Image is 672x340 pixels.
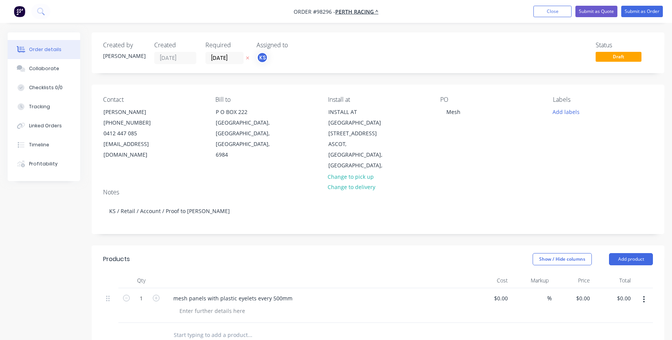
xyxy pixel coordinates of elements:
[324,182,380,192] button: Change to delivery
[328,96,428,103] div: Install at
[14,6,25,17] img: Factory
[257,52,268,63] button: KS
[103,199,653,223] div: KS / Retail / Account / Proof to [PERSON_NAME]
[257,42,333,49] div: Assigned to
[103,128,167,139] div: 0412 447 085
[533,253,592,265] button: Show / Hide columns
[29,84,63,91] div: Checklists 0/0
[103,96,203,103] div: Contact
[215,96,315,103] div: Bill to
[440,96,540,103] div: PO
[8,154,80,173] button: Profitability
[553,96,653,103] div: Labels
[552,273,593,288] div: Price
[547,294,552,303] span: %
[8,135,80,154] button: Timeline
[548,106,583,117] button: Add labels
[322,106,398,171] div: INSTALL AT [GEOGRAPHIC_DATA][STREET_ADDRESS]ASCOT, [GEOGRAPHIC_DATA], [GEOGRAPHIC_DATA],
[103,255,130,264] div: Products
[103,52,145,60] div: [PERSON_NAME]
[8,40,80,59] button: Order details
[440,106,467,117] div: Mesh
[533,6,572,17] button: Close
[596,52,641,61] span: Draft
[103,117,167,128] div: [PHONE_NUMBER]
[575,6,617,17] button: Submit as Quote
[8,97,80,116] button: Tracking
[335,8,378,15] a: Perth Racing ^
[328,107,392,139] div: INSTALL AT [GEOGRAPHIC_DATA][STREET_ADDRESS]
[29,46,61,53] div: Order details
[8,116,80,135] button: Linked Orders
[29,65,59,72] div: Collaborate
[511,273,552,288] div: Markup
[621,6,663,17] button: Submit as Order
[97,106,173,160] div: [PERSON_NAME][PHONE_NUMBER]0412 447 085[EMAIL_ADDRESS][DOMAIN_NAME]
[103,139,167,160] div: [EMAIL_ADDRESS][DOMAIN_NAME]
[29,122,62,129] div: Linked Orders
[209,106,286,160] div: P O BOX 222[GEOGRAPHIC_DATA], [GEOGRAPHIC_DATA], [GEOGRAPHIC_DATA], 6984
[167,293,299,304] div: mesh panels with plastic eyelets every 500mm
[593,273,634,288] div: Total
[596,42,653,49] div: Status
[29,103,50,110] div: Tracking
[103,107,167,117] div: [PERSON_NAME]
[470,273,511,288] div: Cost
[103,42,145,49] div: Created by
[29,141,49,148] div: Timeline
[328,139,392,171] div: ASCOT, [GEOGRAPHIC_DATA], [GEOGRAPHIC_DATA],
[216,107,279,117] div: P O BOX 222
[8,59,80,78] button: Collaborate
[103,189,653,196] div: Notes
[294,8,335,15] span: Order #98296 -
[8,78,80,97] button: Checklists 0/0
[646,314,664,332] iframe: Intercom live chat
[216,117,279,160] div: [GEOGRAPHIC_DATA], [GEOGRAPHIC_DATA], [GEOGRAPHIC_DATA], 6984
[324,171,378,181] button: Change to pick up
[154,42,196,49] div: Created
[29,160,58,167] div: Profitability
[609,253,653,265] button: Add product
[118,273,164,288] div: Qty
[205,42,247,49] div: Required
